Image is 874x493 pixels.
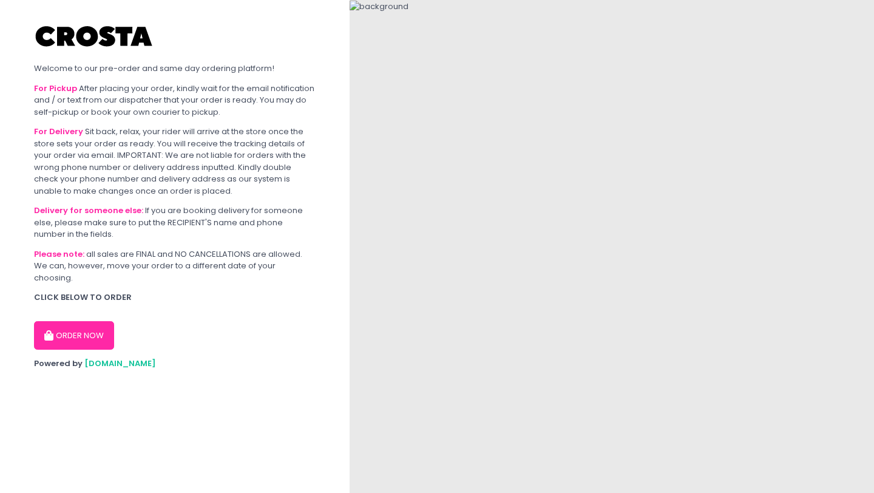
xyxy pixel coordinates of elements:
a: [DOMAIN_NAME] [84,358,156,369]
div: Sit back, relax, your rider will arrive at the store once the store sets your order as ready. You... [34,126,316,197]
b: Delivery for someone else: [34,205,143,216]
button: ORDER NOW [34,321,114,350]
b: Please note: [34,248,84,260]
div: CLICK BELOW TO ORDER [34,291,316,304]
div: all sales are FINAL and NO CANCELLATIONS are allowed. We can, however, move your order to a diffe... [34,248,316,284]
img: background [350,1,408,13]
div: If you are booking delivery for someone else, please make sure to put the RECIPIENT'S name and ph... [34,205,316,240]
div: After placing your order, kindly wait for the email notification and / or text from our dispatche... [34,83,316,118]
b: For Delivery [34,126,83,137]
div: Welcome to our pre-order and same day ordering platform! [34,63,316,75]
div: Powered by [34,358,316,370]
img: Crosta Pizzeria [34,18,155,55]
b: For Pickup [34,83,77,94]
